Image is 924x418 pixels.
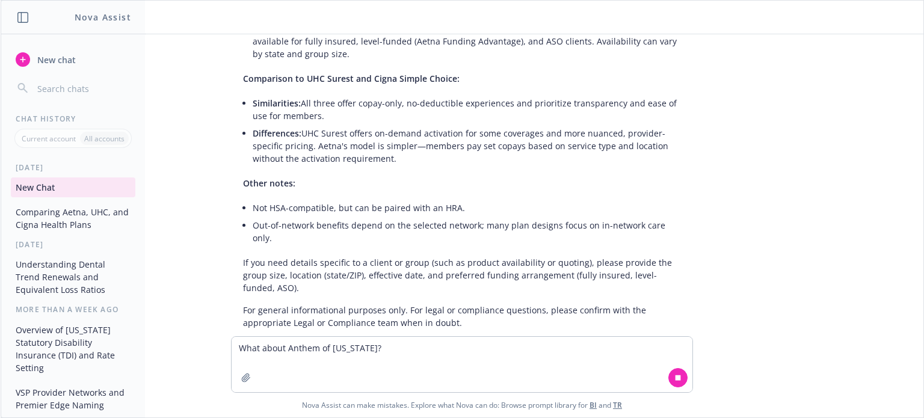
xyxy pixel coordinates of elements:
[253,94,681,124] li: All three offer copay-only, no-deductible experiences and prioritize transparency and ease of use...
[253,124,681,167] li: UHC Surest offers on-demand activation for some coverages and more nuanced, provider-specific pri...
[11,320,135,378] button: Overview of [US_STATE] Statutory Disability Insurance (TDI) and Rate Setting
[11,177,135,197] button: New Chat
[243,177,295,189] span: Other notes:
[11,254,135,300] button: Understanding Dental Trend Renewals and Equivalent Loss Ratios
[1,239,145,250] div: [DATE]
[253,217,681,247] li: Out-of-network benefits depend on the selected network; many plan designs focus on in-network car...
[84,134,125,144] p: All accounts
[11,49,135,70] button: New chat
[253,20,681,63] li: Uses standard Aetna networks (like Open Access/Choice POS II) and is typically available for full...
[35,80,131,97] input: Search chats
[1,304,145,315] div: More than a week ago
[5,393,919,417] span: Nova Assist can make mistakes. Explore what Nova can do: Browse prompt library for and
[22,134,76,144] p: Current account
[590,400,597,410] a: BI
[243,73,460,84] span: Comparison to UHC Surest and Cigna Simple Choice:
[11,202,135,235] button: Comparing Aetna, UHC, and Cigna Health Plans
[253,97,301,109] span: Similarities:
[75,11,131,23] h1: Nova Assist
[11,383,135,415] button: VSP Provider Networks and Premier Edge Naming
[253,199,681,217] li: Not HSA-compatible, but can be paired with an HRA.
[35,54,76,66] span: New chat
[613,400,622,410] a: TR
[253,128,301,139] span: Differences:
[243,256,681,294] p: If you need details specific to a client or group (such as product availability or quoting), plea...
[243,304,681,329] p: For general informational purposes only. For legal or compliance questions, please confirm with t...
[1,162,145,173] div: [DATE]
[1,114,145,124] div: Chat History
